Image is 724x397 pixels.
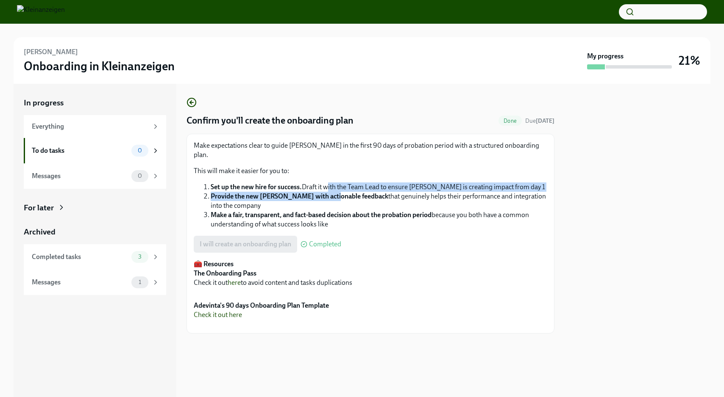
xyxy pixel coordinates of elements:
strong: Adevinta's 90 days Onboarding Plan Template [194,301,329,309]
span: 3 [133,254,147,260]
a: Completed tasks3 [24,244,166,270]
a: here [228,278,241,287]
li: Draft it with the Team Lead to ensure [PERSON_NAME] is creating impact from day 1 [211,182,547,192]
span: 0 [133,173,147,179]
h3: 21% [679,53,700,68]
strong: Set up the new hire for success. [211,183,302,191]
p: Make expectations clear to guide [PERSON_NAME] in the first 90 days of probation period with a st... [194,141,547,160]
div: Messages [32,171,128,181]
span: Completed [309,241,341,248]
div: To do tasks [32,146,128,155]
div: Everything [32,122,148,131]
a: Messages1 [24,270,166,295]
h6: [PERSON_NAME] [24,47,78,57]
a: Messages0 [24,163,166,189]
div: For later [24,202,54,213]
strong: [DATE] [536,117,554,124]
span: Due [525,117,554,124]
li: because you both have a common understanding of what success looks like [211,210,547,229]
span: 0 [133,147,147,154]
div: Completed tasks [32,252,128,262]
span: August 25th, 2025 09:00 [525,117,554,125]
a: Check it out here [194,311,242,319]
strong: My progress [587,52,624,61]
div: Messages [32,278,128,287]
a: For later [24,202,166,213]
p: Check it out to avoid content and tasks duplications [194,259,547,287]
a: Archived [24,226,166,237]
strong: Make a fair, transparent, and fact-based decision about the probation period [211,211,432,219]
a: To do tasks0 [24,138,166,163]
li: that genuinely helps their performance and integration into the company [211,192,547,210]
strong: Provide the new [PERSON_NAME] with actionable feedback [211,192,388,200]
h3: Onboarding in Kleinanzeigen [24,58,175,74]
strong: The Onboarding Pass [194,269,256,277]
span: Done [498,118,522,124]
strong: 🧰 Resources [194,260,234,268]
a: Everything [24,115,166,138]
a: In progress [24,97,166,108]
p: This will make it easier for you to: [194,166,547,176]
h4: Confirm you'll create the onboarding plan [187,114,354,127]
img: Kleinanzeigen [17,5,65,19]
span: 1 [134,279,146,285]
